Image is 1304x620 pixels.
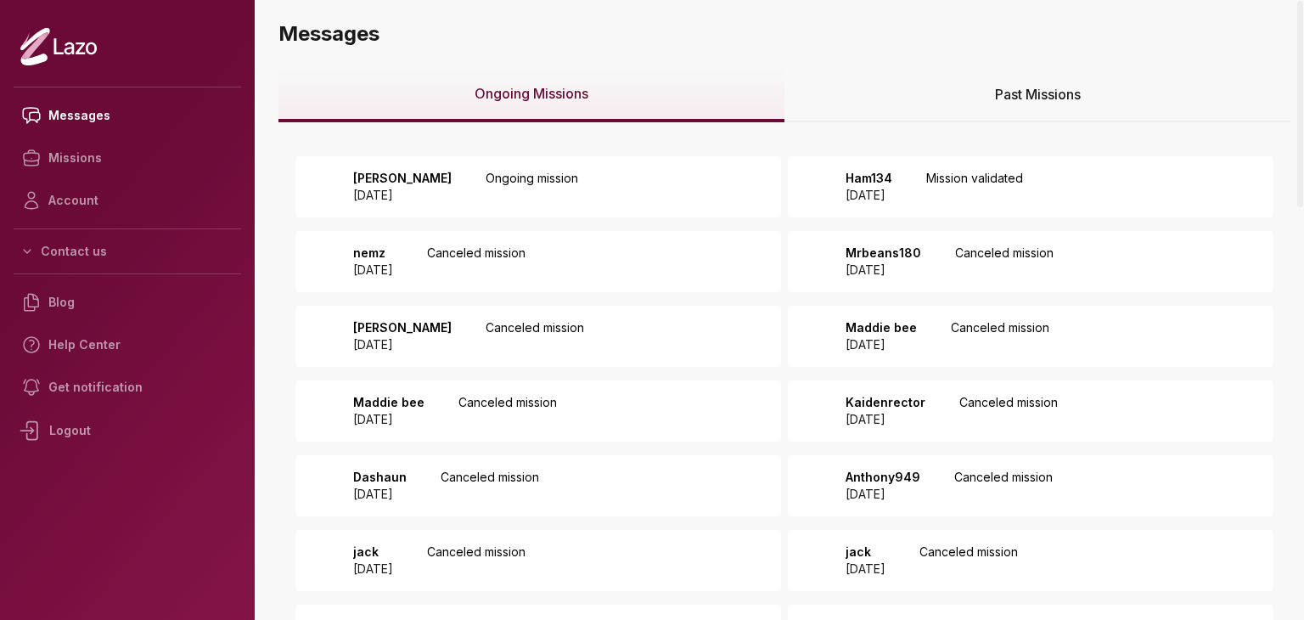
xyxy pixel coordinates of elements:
p: Canceled mission [458,394,557,428]
a: Messages [14,94,241,137]
p: Canceled mission [955,245,1054,279]
p: jack [846,544,885,561]
p: Mrbeans180 [846,245,921,262]
p: [DATE] [846,262,921,279]
p: jack [353,544,393,561]
p: Canceled mission [954,469,1053,503]
p: Anthony949 [846,469,920,486]
a: Missions [14,137,241,179]
p: [DATE] [846,561,885,578]
a: Blog [14,281,241,324]
h3: Messages [278,20,1290,48]
p: [DATE] [846,411,925,428]
p: nemz [353,245,393,262]
p: [DATE] [846,336,917,353]
p: [DATE] [846,486,920,503]
p: [DATE] [353,336,452,353]
p: [DATE] [353,262,393,279]
p: Canceled mission [959,394,1058,428]
p: Dashaun [353,469,407,486]
p: Ham134 [846,170,892,187]
p: [DATE] [353,561,393,578]
p: [DATE] [353,411,424,428]
p: Canceled mission [427,245,526,279]
p: Maddie bee [846,319,917,336]
button: Contact us [14,236,241,267]
p: Canceled mission [441,469,539,503]
p: Canceled mission [951,319,1049,353]
span: Ongoing Missions [475,83,588,104]
a: Help Center [14,324,241,366]
p: Canceled mission [486,319,584,353]
p: [PERSON_NAME] [353,319,452,336]
p: [DATE] [353,187,452,204]
p: Maddie bee [353,394,424,411]
p: [PERSON_NAME] [353,170,452,187]
a: Account [14,179,241,222]
a: Get notification [14,366,241,409]
p: Canceled mission [427,544,526,578]
p: Kaidenrector [846,394,925,411]
p: [DATE] [353,486,407,503]
p: Ongoing mission [486,170,578,204]
span: Past Missions [995,84,1081,104]
p: Mission validated [926,170,1023,204]
p: Canceled mission [919,544,1018,578]
p: [DATE] [846,187,892,204]
div: Logout [14,409,241,453]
